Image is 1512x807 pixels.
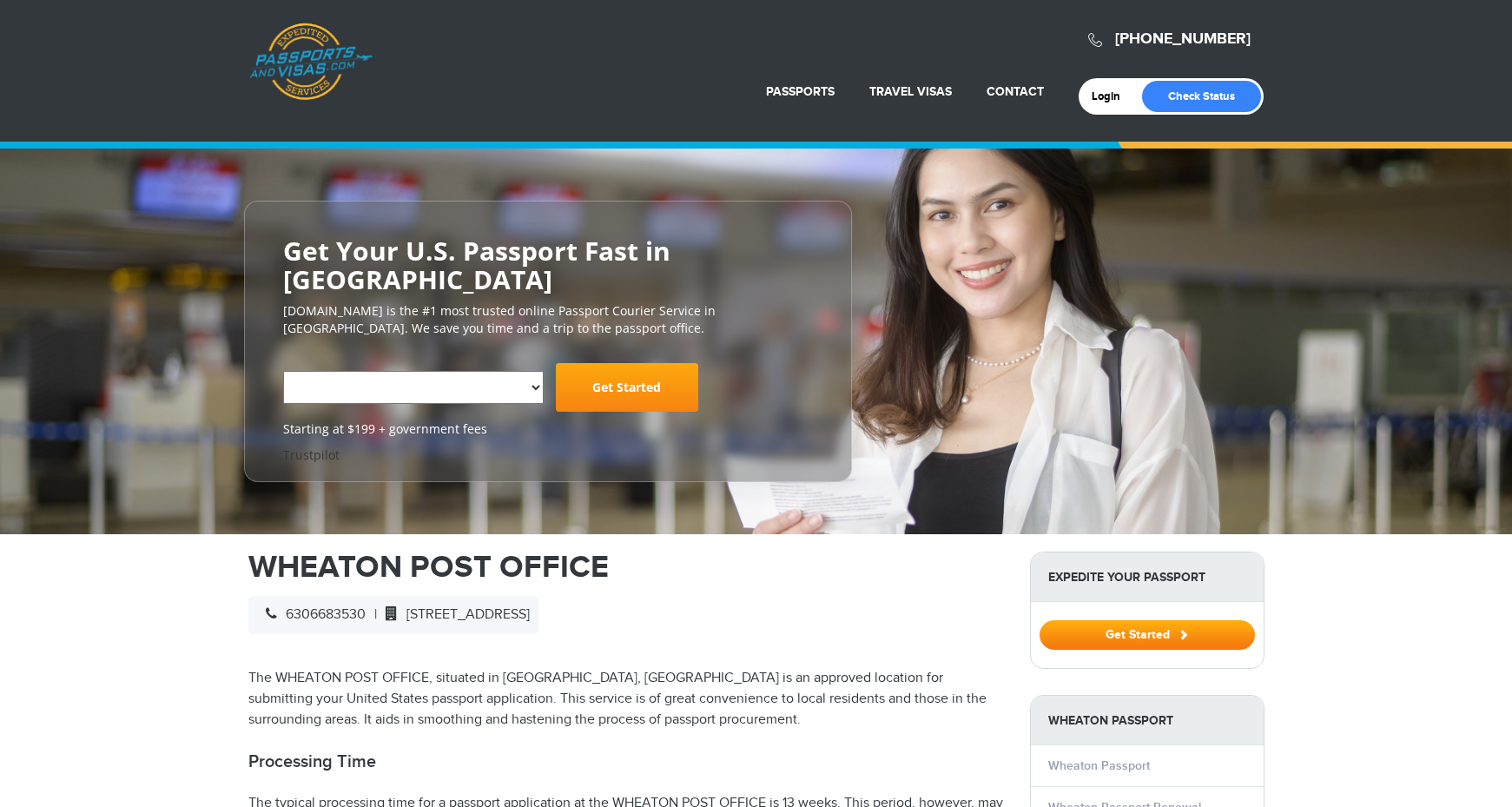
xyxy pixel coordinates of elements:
[556,363,698,412] a: Get Started
[283,236,813,294] h2: Get Your U.S. Passport Fast in [GEOGRAPHIC_DATA]
[1040,620,1255,650] button: Get Started
[248,668,1004,731] p: The WHEATON POST OFFICE, situated in [GEOGRAPHIC_DATA], [GEOGRAPHIC_DATA] is an approved location...
[1048,758,1150,773] a: Wheaton Passport
[1031,552,1264,602] strong: Expedite Your Passport
[987,84,1044,99] a: Contact
[766,84,835,99] a: Passports
[248,552,1004,583] h1: WHEATON POST OFFICE
[1142,81,1261,112] a: Check Status
[1040,627,1255,641] a: Get Started
[1115,30,1251,49] a: [PHONE_NUMBER]
[248,596,538,634] div: |
[248,751,1004,772] h2: Processing Time
[283,446,340,463] a: Trustpilot
[283,302,813,337] p: [DOMAIN_NAME] is the #1 most trusted online Passport Courier Service in [GEOGRAPHIC_DATA]. We sav...
[257,606,366,623] span: 6306683530
[1092,89,1132,103] a: Login
[249,23,373,101] a: Passports & [DOMAIN_NAME]
[869,84,952,99] a: Travel Visas
[283,420,813,438] span: Starting at $199 + government fees
[1031,696,1264,745] strong: Wheaton Passport
[377,606,530,623] span: [STREET_ADDRESS]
